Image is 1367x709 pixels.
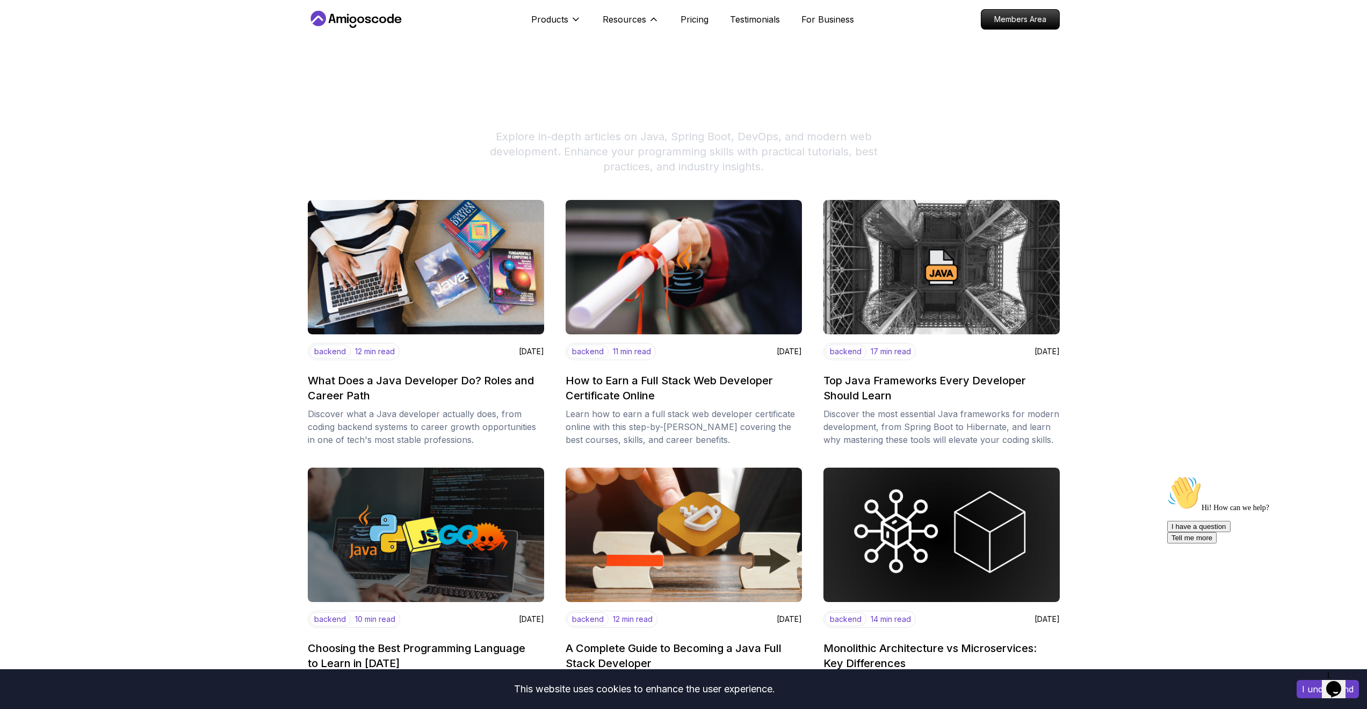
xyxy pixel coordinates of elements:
[700,125,866,151] p: Join our community with over 60k developers
[508,125,674,151] p: The latest industry news, updates and info
[508,192,674,218] p: Amigoscode merch and accessories for coding enthusiasts.
[691,102,874,160] a: CommunityJoin our community with over 60k developers
[566,468,802,602] img: image
[309,612,351,626] p: backend
[355,614,395,625] p: 10 min read
[1035,346,1060,357] p: [DATE]
[981,10,1059,29] p: Members Area
[871,346,911,357] p: 17 min read
[603,13,659,34] button: Resources
[1035,614,1060,625] p: [DATE]
[508,177,534,190] p: Merch
[316,177,361,190] p: Newsletter
[316,110,339,123] p: Team
[531,13,581,34] button: Products
[777,614,802,625] p: [DATE]
[566,407,802,446] p: Learn how to earn a full stack web developer certificate online with this step-by-[PERSON_NAME] c...
[613,346,651,357] p: 11 min read
[981,9,1060,30] a: Members Area
[308,200,544,334] img: image
[500,102,683,160] a: BlogThe latest industry news, updates and info
[316,125,482,138] p: Meet our awesome team members
[888,86,1060,242] a: amigoscode 2.0Amigoscode 2.0 Out NowThe Ultimate guide to gaining points and unlocking rewards[DATE]
[700,192,866,218] p: Learn, fix a problem, and get answers to your questions
[566,641,795,671] h2: A Complete Guide to Becoming a Java Full Stack Developer
[308,468,544,602] img: image
[4,32,106,40] span: Hi! How can we help?
[308,200,544,446] a: imagebackend12 min read[DATE]What Does a Java Developer Do? Roles and Career PathDiscover what a ...
[823,200,1060,446] a: imagebackend17 min read[DATE]Top Java Frameworks Every Developer Should LearnDiscover the most es...
[777,346,802,357] p: [DATE]
[308,56,1060,73] h2: Resources
[355,346,395,357] p: 12 min read
[519,346,544,357] p: [DATE]
[316,192,482,218] p: Learn, fix a problem, and get answers to your questions
[613,614,653,625] p: 12 min read
[500,168,683,226] a: MerchAmigoscode merch and accessories for coding enthusiasts.
[1163,471,1356,661] iframe: chat widget
[519,614,544,625] p: [DATE]
[801,13,854,26] a: For Business
[8,677,1281,701] div: This website uses cookies to enhance the user experience.
[309,345,351,359] p: backend
[823,407,1060,446] p: Discover the most essential Java frameworks for modern development, from Spring Boot to Hibernate...
[308,641,538,671] h2: Choosing the Best Programming Language to Learn in [DATE]
[566,200,802,446] a: imagebackend11 min read[DATE]How to Earn a Full Stack Web Developer Certificate OnlineLearn how t...
[730,13,780,26] a: Testimonials
[308,407,544,446] p: Discover what a Java developer actually does, from coding backend systems to career growth opport...
[897,198,1051,220] p: The Ultimate guide to gaining points and unlocking rewards
[681,13,708,26] a: Pricing
[871,614,911,625] p: 14 min read
[823,200,1060,334] img: image
[566,200,802,334] img: image
[567,345,609,359] p: backend
[508,110,527,123] p: Blog
[4,61,54,72] button: Tell me more
[308,373,538,403] h2: What Does a Java Developer Do? Roles and Career Path
[823,468,1060,602] img: image
[308,102,491,147] a: TeamMeet our awesome team members
[823,641,1053,671] h2: Monolithic Architecture vs Microservices: Key Differences
[567,612,609,626] p: backend
[531,13,568,26] p: Products
[566,373,795,403] h2: How to Earn a Full Stack Web Developer Certificate Online
[308,168,491,226] a: NewsletterLearn, fix a problem, and get answers to your questions
[700,177,769,190] p: Help and support
[1322,666,1356,698] iframe: chat widget
[603,13,646,26] p: Resources
[700,110,746,123] p: Community
[823,373,1053,403] h2: Top Java Frameworks Every Developer Should Learn
[897,95,1051,181] img: amigoscode 2.0
[691,168,874,226] a: Help and supportLearn, fix a problem, and get answers to your questions
[897,185,1051,198] h2: Amigoscode 2.0 Out Now
[4,4,198,72] div: 👋Hi! How can we help?I have a questionTell me more
[825,345,866,359] p: backend
[4,4,39,39] img: :wave:
[4,49,68,61] button: I have a question
[1297,680,1359,698] button: Accept cookies
[825,612,866,626] p: backend
[909,224,931,233] p: [DATE]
